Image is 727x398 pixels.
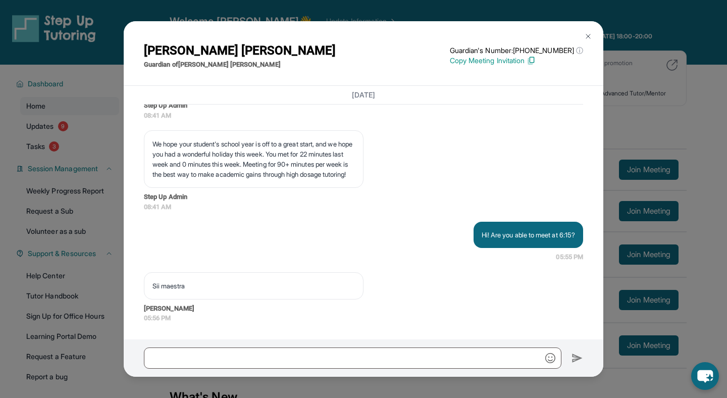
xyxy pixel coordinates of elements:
span: 08:41 AM [144,111,583,121]
span: 08:41 AM [144,202,583,212]
img: Copy Icon [527,56,536,65]
span: 05:55 PM [556,252,583,262]
img: Close Icon [584,32,592,40]
p: Guardian of [PERSON_NAME] [PERSON_NAME] [144,60,336,70]
h3: [DATE] [144,90,583,100]
span: Step Up Admin [144,101,583,111]
span: 05:56 PM [144,313,583,323]
span: Step Up Admin [144,192,583,202]
p: Guardian's Number: [PHONE_NUMBER] [450,45,583,56]
img: Send icon [572,352,583,364]
p: We hope your student's school year is off to a great start, and we hope you had a wonderful holid... [152,139,355,179]
span: [PERSON_NAME] [144,304,583,314]
img: Emoji [545,353,555,363]
span: ⓘ [576,45,583,56]
h1: [PERSON_NAME] [PERSON_NAME] [144,41,336,60]
p: Sii maestra [152,281,355,291]
p: Hi! Are you able to meet at 6:15? [482,230,575,240]
button: chat-button [691,362,719,390]
p: Copy Meeting Invitation [450,56,583,66]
